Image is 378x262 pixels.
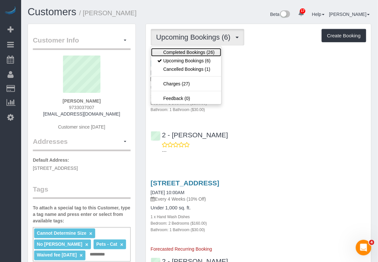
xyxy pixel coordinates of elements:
[280,10,290,19] img: New interface
[356,240,371,256] iframe: Intercom live chat
[33,166,78,171] span: [STREET_ADDRESS]
[151,215,190,219] small: 1 x Hand Wash Dishes
[151,76,366,82] p: Every 4 Weeks (10% Off)
[151,246,212,252] span: Forecasted Recurring Booking
[28,6,76,18] a: Customers
[37,231,86,236] span: Cannot Determine Size
[162,148,366,155] p: ---
[151,65,221,73] a: Cancelled Bookings (1)
[69,105,94,110] span: 9733037007
[151,101,207,106] small: Bedroom: 2 Bedrooms ($160.00)
[151,131,228,139] a: 2 - [PERSON_NAME]
[151,228,205,232] small: Bathroom: 1 Bathroom ($30.00)
[120,242,123,247] a: ×
[4,6,17,16] img: Automaid Logo
[151,190,185,195] a: [DATE] 10:00AM
[151,221,207,226] small: Bedroom: 2 Bedrooms ($160.00)
[312,12,325,17] a: Help
[85,242,88,247] a: ×
[322,29,366,43] button: Create Booking
[300,8,306,14] span: 17
[156,33,234,41] span: Upcoming Bookings (6)
[63,98,101,104] strong: [PERSON_NAME]
[43,111,120,117] a: [EMAIL_ADDRESS][DOMAIN_NAME]
[151,107,205,112] small: Bathroom: 1 Bathroom ($30.00)
[295,6,307,21] a: 17
[33,184,131,199] legend: Tags
[37,253,77,258] span: Waived fee [DATE]
[151,85,366,91] h4: Under 1,000 sq. ft.
[96,242,117,247] span: Pets - Cat
[270,12,291,17] a: Beta
[151,29,245,45] button: Upcoming Bookings (6)
[151,196,366,202] p: Every 4 Weeks (10% Off)
[151,179,219,187] a: [STREET_ADDRESS]
[151,56,221,65] a: Upcoming Bookings (6)
[151,48,221,56] a: Completed Bookings (26)
[151,94,221,103] a: Feedback (0)
[369,240,374,245] span: 4
[33,205,131,224] label: To attach a special tag to this Customer, type a tag name and press enter or select from availabl...
[37,242,82,247] span: No [PERSON_NAME]
[151,80,221,88] a: Charges (27)
[151,205,366,211] h4: Under 1,000 sq. ft.
[80,253,83,258] a: ×
[79,9,137,17] small: / [PERSON_NAME]
[89,231,92,236] a: ×
[33,35,131,50] legend: Customer Info
[329,12,370,17] a: [PERSON_NAME]
[33,157,69,163] label: Default Address:
[58,124,105,130] span: Customer since [DATE]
